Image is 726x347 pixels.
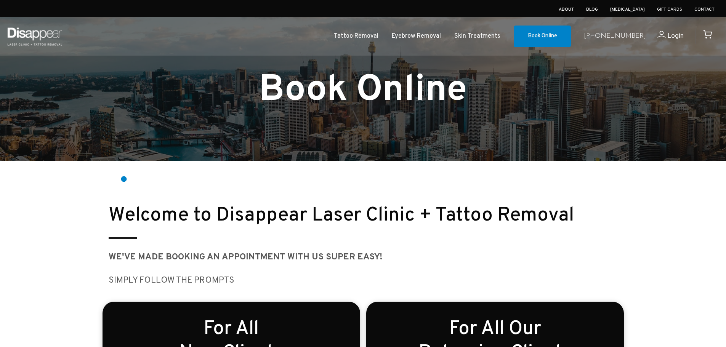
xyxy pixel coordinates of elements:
strong: We've made booking AN appointment WITH US SUPER EASY! [109,252,383,263]
big: SIMPLY follow the prompts [109,275,234,286]
a: Skin Treatments [454,31,500,42]
span: Login [667,32,684,40]
a: Gift Cards [657,6,682,13]
a: [MEDICAL_DATA] [610,6,645,13]
a: Contact [694,6,715,13]
small: Welcome to Disappear Laser Clinic + Tattoo Removal [109,203,574,228]
a: Tattoo Removal [334,31,378,42]
img: Disappear - Laser Clinic and Tattoo Removal Services in Sydney, Australia [6,23,64,50]
a: Book Online [514,26,571,48]
a: Login [646,31,684,42]
h1: Book Online [103,73,624,109]
a: [PHONE_NUMBER] [584,31,646,42]
a: About [559,6,574,13]
a: Eyebrow Removal [392,31,441,42]
a: Blog [586,6,598,13]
